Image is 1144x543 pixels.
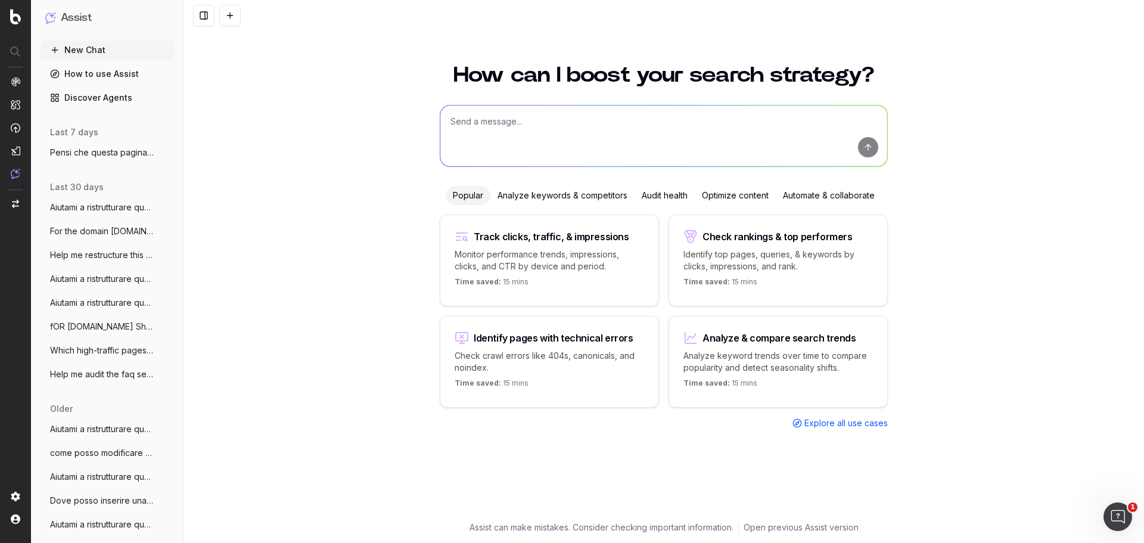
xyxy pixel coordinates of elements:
[50,403,73,415] span: older
[50,368,155,380] span: Help me audit the faq section of assicur
[41,443,174,463] button: come posso modificare questo abstract in
[455,378,501,387] span: Time saved:
[11,514,20,524] img: My account
[41,293,174,312] button: Aiutami a ristrutturare questo articolo
[50,297,155,309] span: Aiutami a ristrutturare questo articolo
[683,277,730,286] span: Time saved:
[455,249,644,272] p: Monitor performance trends, impressions, clicks, and CTR by device and period.
[41,341,174,360] button: Which high-traffic pages haven’t been up
[41,88,174,107] a: Discover Agents
[683,249,873,272] p: Identify top pages, queries, & keywords by clicks, impressions, and rank.
[470,522,733,533] p: Assist can make mistakes. Consider checking important information.
[45,12,56,23] img: Assist
[683,378,730,387] span: Time saved:
[446,186,490,205] div: Popular
[41,317,174,336] button: fOR [DOMAIN_NAME] Show me the
[41,420,174,439] button: Aiutami a ristrutturare questo articolo
[50,147,155,159] span: Pensi che questa pagina [URL]
[490,186,635,205] div: Analyze keywords & competitors
[41,365,174,384] button: Help me audit the faq section of assicur
[702,333,856,343] div: Analyze & compare search trends
[50,423,155,435] span: Aiutami a ristrutturare questo articolo
[41,246,174,265] button: Help me restructure this article so that
[11,146,20,156] img: Studio
[41,269,174,288] button: Aiutami a ristrutturare questo articolo
[50,345,155,356] span: Which high-traffic pages haven’t been up
[50,495,155,507] span: Dove posso inserire una info per rispond
[50,225,155,237] span: For the domain [DOMAIN_NAME] identi
[11,492,20,501] img: Setting
[11,123,20,133] img: Activation
[50,201,155,213] span: Aiutami a ristrutturare questo articolo
[41,222,174,241] button: For the domain [DOMAIN_NAME] identi
[1128,502,1137,512] span: 1
[45,10,169,26] button: Assist
[792,417,888,429] a: Explore all use cases
[50,273,155,285] span: Aiutami a ristrutturare questo articolo
[455,350,644,374] p: Check crawl errors like 404s, canonicals, and noindex.
[11,100,20,110] img: Intelligence
[41,143,174,162] button: Pensi che questa pagina [URL]
[11,169,20,179] img: Assist
[455,277,529,291] p: 15 mins
[1103,502,1132,531] iframe: Intercom live chat
[683,277,757,291] p: 15 mins
[50,447,155,459] span: come posso modificare questo abstract in
[683,350,873,374] p: Analyze keyword trends over time to compare popularity and detect seasonality shifts.
[744,522,859,533] a: Open previous Assist version
[455,378,529,393] p: 15 mins
[41,467,174,486] button: Aiutami a ristrutturare questo articolo
[50,471,155,483] span: Aiutami a ristrutturare questo articolo
[41,198,174,217] button: Aiutami a ristrutturare questo articolo
[50,519,155,530] span: Aiutami a ristrutturare questo articolo
[440,64,888,86] h1: How can I boost your search strategy?
[474,333,633,343] div: Identify pages with technical errors
[50,249,155,261] span: Help me restructure this article so that
[10,9,21,24] img: Botify logo
[683,378,757,393] p: 15 mins
[41,491,174,510] button: Dove posso inserire una info per rispond
[50,126,98,138] span: last 7 days
[702,232,853,241] div: Check rankings & top performers
[50,181,104,193] span: last 30 days
[455,277,501,286] span: Time saved:
[41,64,174,83] a: How to use Assist
[50,321,155,333] span: fOR [DOMAIN_NAME] Show me the
[635,186,695,205] div: Audit health
[695,186,776,205] div: Optimize content
[12,200,19,208] img: Switch project
[776,186,882,205] div: Automate & collaborate
[41,41,174,60] button: New Chat
[61,10,92,26] h1: Assist
[474,232,629,241] div: Track clicks, traffic, & impressions
[11,77,20,86] img: Analytics
[804,417,888,429] span: Explore all use cases
[41,515,174,534] button: Aiutami a ristrutturare questo articolo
